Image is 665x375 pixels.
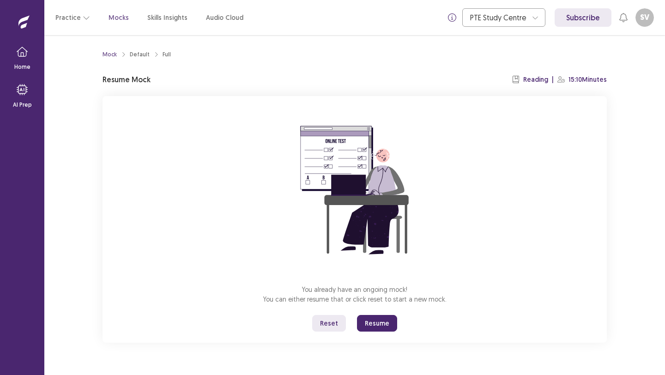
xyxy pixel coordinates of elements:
[13,101,32,109] p: AI Prep
[55,9,90,26] button: Practice
[635,8,654,27] button: SV
[103,50,171,59] nav: breadcrumb
[552,75,554,85] p: |
[568,75,607,85] p: 15:10 Minutes
[109,13,129,23] a: Mocks
[470,9,527,26] div: PTE Study Centre
[103,74,151,85] p: Resume Mock
[555,8,611,27] a: Subscribe
[444,9,460,26] button: info
[263,284,447,304] p: You already have an ongoing mock! You can either resume that or click reset to start a new mock.
[312,315,346,332] button: Reset
[130,50,150,59] div: Default
[272,107,438,273] img: attend-mock
[163,50,171,59] div: Full
[523,75,548,85] p: Reading
[103,50,117,59] a: Mock
[206,13,243,23] a: Audio Cloud
[357,315,397,332] button: Resume
[147,13,187,23] a: Skills Insights
[14,63,30,71] p: Home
